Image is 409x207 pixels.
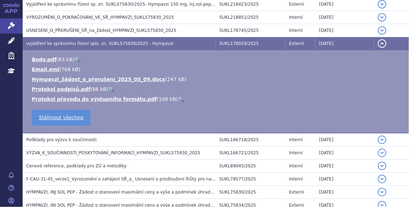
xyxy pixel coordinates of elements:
td: [DATE] [316,133,374,146]
button: detail [378,13,386,22]
button: detail [378,175,386,183]
button: detail [378,149,386,157]
li: ( ) [32,76,402,83]
span: F-CAU-31-45_verze1_Vyrozumění o zahájení SŘ_a_ Usnesení o prodloužení lhůty pro navrhování důkazů [26,177,247,182]
a: 🔍 [75,57,81,62]
span: VYROZUMĚNÍ_O_POKRAČOVÁNÍ_VE_SŘ_HYMPAVZI_SUKLS75830_2025 [26,15,174,20]
span: Interní [289,28,303,33]
li: ( ) [32,56,402,63]
span: VÝZVA_K_SOUČINNOSTI_POSKYTOVÁNÍ_INFORMACÍ_HYMPAVZI_SUKLS75830_2025 [26,150,200,155]
button: detail [378,188,386,196]
span: Vyjádření ke správnímu řízení sp. zn. SUKLS75830/2025- Hympavzi 150 mg, inj.sol.pep. - odpověď na... [26,2,256,7]
button: detail [378,162,386,170]
td: [DATE] [316,37,374,50]
td: SUKL178029/2025 [216,37,286,50]
span: USNESENÍ_O_PŘERUŠENÍ_SŘ_na_žádost_HYMPAVZI_SUKLS75830_2025 [26,28,176,33]
a: Hympavzi_žádost_o_přerušení_2025_05_09.docx [32,76,165,82]
span: 106 kB [159,96,176,102]
td: SUKL75830/2025 [216,186,286,199]
span: Interní [289,15,303,20]
span: Cenové reference, podklady pro ZÚ a metodiky [26,163,127,168]
td: [DATE] [316,160,374,173]
span: Interní [289,137,303,142]
span: Externí [289,2,304,7]
span: Interní [289,163,303,168]
td: SUKL89045/2025 [216,160,286,173]
td: [DATE] [316,11,374,24]
span: HYMPAVZI, INJ SOL PEP - Žádost o stanovení maximální ceny a výše a podmínek úhrady LP (1/3)_OT [26,190,238,195]
td: SUKL218851/2025 [216,11,286,24]
a: Protokol podpisů.pdf [32,86,91,92]
li: ( ) [32,96,402,103]
a: Body.pdf [32,57,57,62]
td: [DATE] [316,173,374,186]
span: 88 kB [92,86,106,92]
a: Stáhnout všechno [32,110,91,126]
button: detail [378,39,386,48]
button: detail [378,26,386,35]
td: SUKL166718/2025 [216,133,286,146]
td: [DATE] [316,146,374,160]
button: detail [378,136,386,144]
li: ( ) [32,66,402,73]
span: vyjádření ke správnímu řízení spis. zn. SUKLS75830/2025 - Hympavzi [26,41,173,46]
td: SUKL178745/2025 [216,24,286,37]
span: 768 kB [61,67,79,72]
a: Protokol převodu do výstupního formátu.pdf [32,96,157,102]
a: 🔍 [108,86,114,92]
span: Podklady pro výzvu k součinnosti [26,137,97,142]
span: Interní [289,150,303,155]
td: SUKL166721/2025 [216,146,286,160]
span: Externí [289,41,304,46]
span: Externí [289,190,304,195]
td: SUKL78577/2025 [216,173,286,186]
td: [DATE] [316,24,374,37]
span: 247 kB [167,76,184,82]
span: Interní [289,177,303,182]
span: 63 kB [58,57,73,62]
a: Email.eml [32,67,59,72]
td: [DATE] [316,186,374,199]
a: 🔍 [178,96,184,102]
li: ( ) [32,86,402,93]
